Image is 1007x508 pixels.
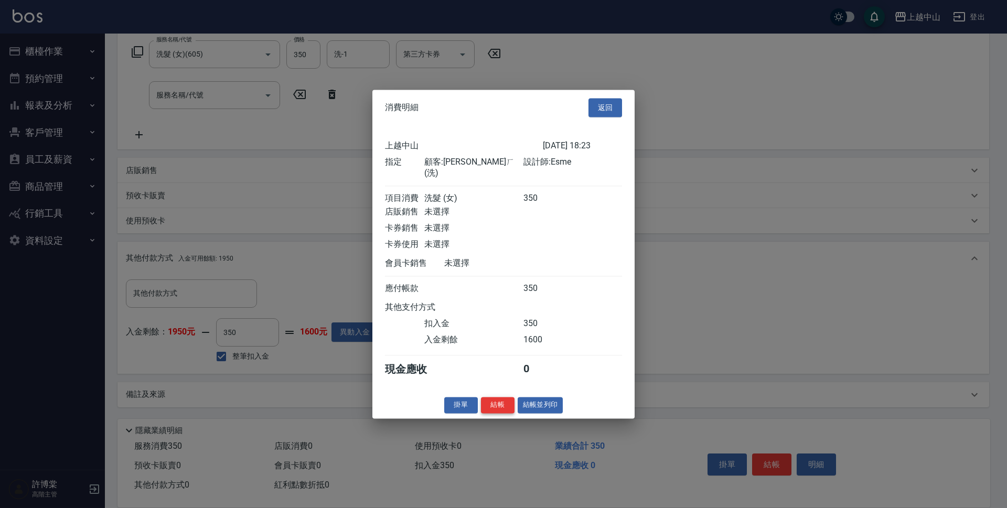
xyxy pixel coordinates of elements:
[385,157,424,179] div: 指定
[523,318,563,329] div: 350
[385,223,424,234] div: 卡券銷售
[385,140,543,152] div: 上越中山
[424,207,523,218] div: 未選擇
[385,102,419,113] span: 消費明細
[444,258,543,269] div: 未選擇
[481,397,515,413] button: 結帳
[385,193,424,204] div: 項目消費
[588,98,622,117] button: 返回
[424,239,523,250] div: 未選擇
[424,318,523,329] div: 扣入金
[385,362,444,376] div: 現金應收
[543,140,622,152] div: [DATE] 18:23
[385,258,444,269] div: 會員卡銷售
[444,397,478,413] button: 掛單
[523,157,622,179] div: 設計師: Esme
[424,334,523,345] div: 入金剩餘
[424,157,523,179] div: 顧客: [PERSON_NAME]ㄏ(洗)
[385,207,424,218] div: 店販銷售
[523,283,563,294] div: 350
[424,223,523,234] div: 未選擇
[523,362,563,376] div: 0
[385,283,424,294] div: 應付帳款
[424,193,523,204] div: 洗髮 (女)
[518,397,563,413] button: 結帳並列印
[523,334,563,345] div: 1600
[385,239,424,250] div: 卡券使用
[385,302,464,313] div: 其他支付方式
[523,193,563,204] div: 350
